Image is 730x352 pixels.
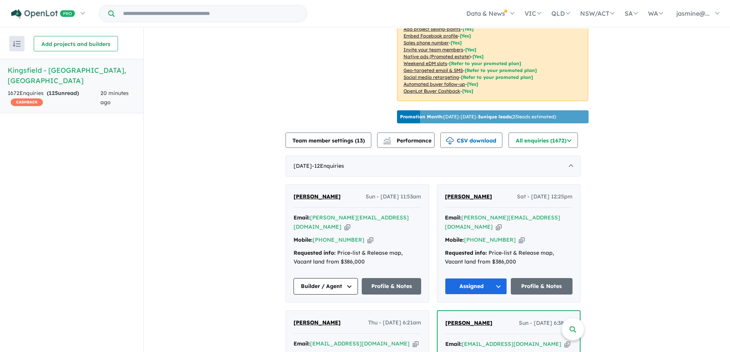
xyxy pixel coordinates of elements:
u: Native ads (Promoted estate) [404,54,471,59]
u: Social media retargeting [404,74,459,80]
button: Copy [564,340,570,348]
strong: Email: [445,214,461,221]
strong: Email: [294,340,310,347]
strong: Requested info: [445,249,487,256]
img: download icon [446,137,454,145]
div: Price-list & Release map, Vacant land from $386,000 [445,249,573,267]
button: Team member settings (13) [285,133,371,148]
button: Assigned [445,278,507,295]
span: 125 [49,90,58,97]
a: [PERSON_NAME] [445,192,492,201]
button: Add projects and builders [34,36,118,51]
u: Embed Facebook profile [404,33,458,39]
b: 3 unique leads [478,114,511,120]
a: Profile & Notes [511,278,573,295]
button: Copy [344,223,350,231]
span: [ Yes ] [463,26,474,32]
u: Weekend eDM slots [404,61,447,66]
span: [PERSON_NAME] [294,319,341,326]
strong: ( unread) [47,90,79,97]
u: OpenLot Buyer Cashback [404,88,460,94]
span: Sat - [DATE] 12:25pm [517,192,573,201]
a: [PERSON_NAME] [445,319,492,328]
strong: Email: [294,214,310,221]
span: [Refer to your promoted plan] [465,67,537,73]
div: 1672 Enquir ies [8,89,100,107]
span: Thu - [DATE] 6:21am [368,318,421,327]
span: Sun - [DATE] 6:38pm [519,319,572,328]
span: [ Yes ] [465,47,476,52]
strong: Mobile: [445,236,464,243]
a: [PHONE_NUMBER] [313,236,364,243]
strong: Mobile: [294,236,313,243]
a: [EMAIL_ADDRESS][DOMAIN_NAME] [462,341,561,347]
button: Copy [413,340,418,348]
a: [PHONE_NUMBER] [464,236,516,243]
button: Copy [519,236,525,244]
span: Performance [384,137,431,144]
u: Invite your team members [404,47,463,52]
a: [PERSON_NAME] [294,318,341,327]
b: Promotion Month: [400,114,443,120]
span: [ Yes ] [460,33,471,39]
button: All enquiries (1672) [509,133,578,148]
u: Sales phone number [404,40,449,46]
span: jasmine@... [676,10,710,17]
button: Performance [377,133,435,148]
span: [Refer to your promoted plan] [461,74,533,80]
span: CASHBACK [11,98,43,106]
img: sort.svg [13,41,21,47]
div: Price-list & Release map, Vacant land from $386,000 [294,249,421,267]
div: [DATE] [285,156,581,177]
span: 20 minutes ago [100,90,129,106]
input: Try estate name, suburb, builder or developer [116,5,305,22]
u: Geo-targeted email & SMS [404,67,463,73]
a: Profile & Notes [362,278,421,295]
span: [Yes] [462,88,473,94]
button: CSV download [440,133,502,148]
h5: Kingsfield - [GEOGRAPHIC_DATA] , [GEOGRAPHIC_DATA] [8,65,136,86]
img: Openlot PRO Logo White [11,9,75,19]
span: [PERSON_NAME] [445,193,492,200]
a: [PERSON_NAME][EMAIL_ADDRESS][DOMAIN_NAME] [294,214,409,230]
img: line-chart.svg [384,137,390,141]
u: Add project selling-points [404,26,461,32]
button: Builder / Agent [294,278,358,295]
span: [PERSON_NAME] [445,319,492,326]
span: 13 [357,137,363,144]
span: [Refer to your promoted plan] [449,61,521,66]
span: - 12 Enquir ies [312,162,344,169]
strong: Email: [445,341,462,347]
button: Copy [496,223,502,231]
a: [PERSON_NAME] [294,192,341,201]
span: Sun - [DATE] 11:53am [366,192,421,201]
button: Copy [367,236,373,244]
img: bar-chart.svg [383,139,391,144]
a: [EMAIL_ADDRESS][DOMAIN_NAME] [310,340,410,347]
span: [Yes] [472,54,484,59]
span: [Yes] [467,81,478,87]
p: [DATE] - [DATE] - ( 25 leads estimated) [400,113,556,120]
u: Automated buyer follow-up [404,81,465,87]
a: [PERSON_NAME][EMAIL_ADDRESS][DOMAIN_NAME] [445,214,560,230]
span: [PERSON_NAME] [294,193,341,200]
span: [ Yes ] [451,40,462,46]
strong: Requested info: [294,249,336,256]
